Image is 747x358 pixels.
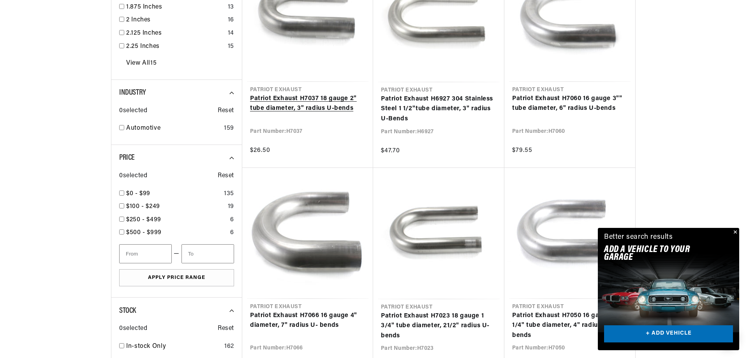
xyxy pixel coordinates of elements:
[181,244,234,263] input: To
[604,325,733,343] a: + ADD VEHICLE
[119,244,172,263] input: From
[228,28,234,39] div: 14
[381,94,497,124] a: Patriot Exhaust H6927 304 Stainless Steel 1 1/2"tube diameter, 3" radius U-Bends
[119,106,147,116] span: 0 selected
[218,324,234,334] span: Reset
[126,203,160,210] span: $100 - $249
[174,249,180,259] span: —
[218,106,234,116] span: Reset
[228,15,234,25] div: 16
[228,42,234,52] div: 15
[126,190,150,197] span: $0 - $99
[218,171,234,181] span: Reset
[512,311,627,341] a: Patriot Exhaust H7050 16 gauge 2 1/4" tube diameter, 4" radius U-bends
[228,2,234,12] div: 13
[730,228,739,237] button: Close
[381,311,497,341] a: Patriot Exhaust H7023 18 gauge 1 3/4" tube diameter, 21/2" radius U-bends
[126,58,157,69] a: View All 15
[126,342,221,352] a: In-stock Only
[126,2,225,12] a: 1.875 Inches
[126,42,225,52] a: 2.25 Inches
[230,228,234,238] div: 6
[250,94,365,114] a: Patriot Exhaust H7037 18 gauge 2" tube diameter, 3" radius U-bends
[512,94,627,114] a: Patriot Exhaust H7060 16 gauge 3"" tube diameter, 6" radius U-bends
[224,123,234,134] div: 159
[250,311,365,331] a: Patriot Exhaust H7066 16 gauge 4" diameter, 7" radius U- bends
[119,171,147,181] span: 0 selected
[126,15,225,25] a: 2 Inches
[230,215,234,225] div: 6
[126,28,225,39] a: 2.125 Inches
[224,189,234,199] div: 135
[119,307,136,315] span: Stock
[119,154,135,162] span: Price
[604,232,673,243] div: Better search results
[228,202,234,212] div: 19
[119,324,147,334] span: 0 selected
[224,342,234,352] div: 162
[126,217,161,223] span: $250 - $499
[604,246,714,262] h2: Add A VEHICLE to your garage
[126,123,221,134] a: Automotive
[119,89,146,97] span: Industry
[126,229,162,236] span: $500 - $999
[119,269,234,287] button: Apply Price Range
